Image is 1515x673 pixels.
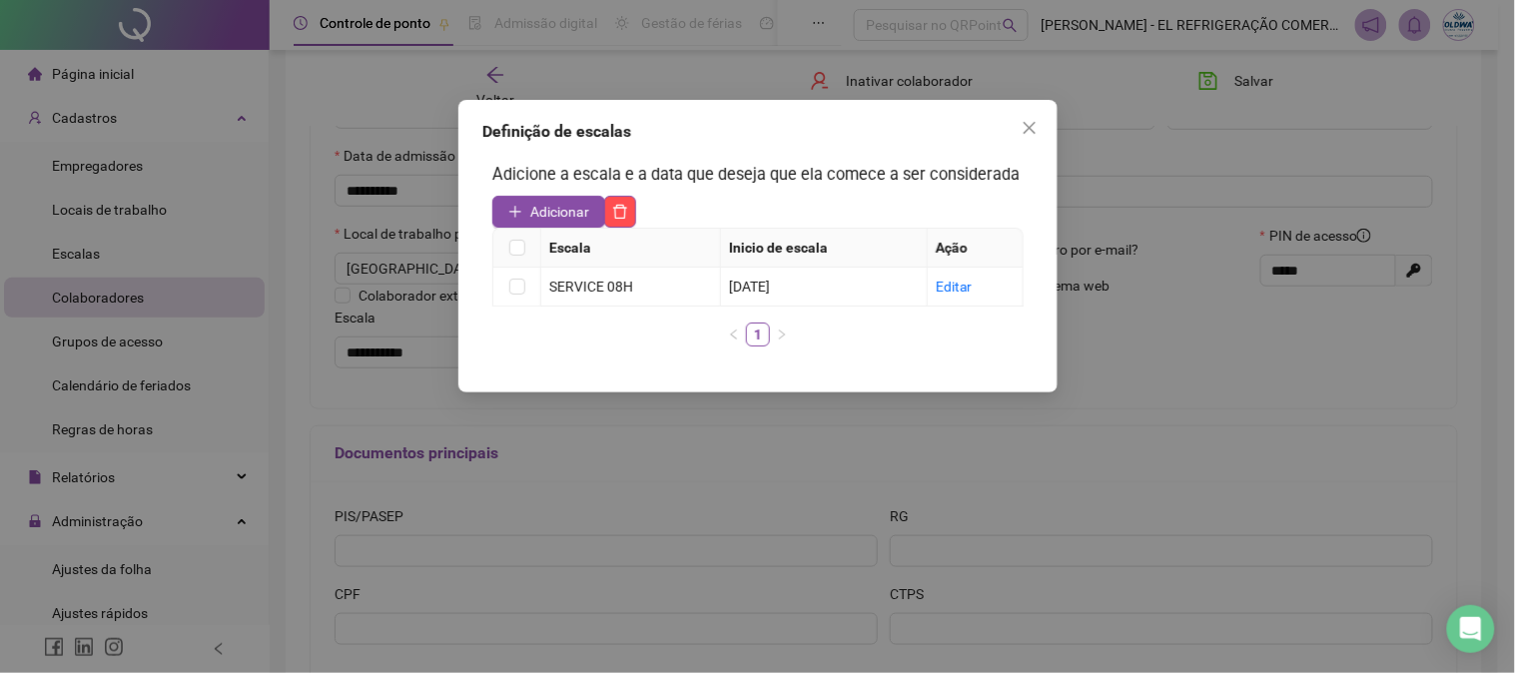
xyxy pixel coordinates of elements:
[508,205,522,219] span: plus
[770,323,794,346] li: Próxima página
[722,323,746,346] button: left
[1022,120,1038,136] span: close
[729,279,770,295] span: [DATE]
[492,162,1024,188] h3: Adicione a escala e a data que deseja que ela comece a ser considerada
[728,329,740,340] span: left
[492,196,605,228] button: Adicionar
[746,323,770,346] li: 1
[770,323,794,346] button: right
[747,324,769,345] a: 1
[530,201,589,223] span: Adicionar
[1014,112,1046,144] button: Close
[541,229,721,268] th: Escala
[927,229,1023,268] th: Ação
[612,204,628,220] span: delete
[721,229,928,268] th: Inicio de escala
[935,279,972,295] a: Editar
[549,276,712,298] div: SERVICE 08H
[776,329,788,340] span: right
[482,120,1034,144] div: Definição de escalas
[1447,605,1495,653] div: Open Intercom Messenger
[722,323,746,346] li: Página anterior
